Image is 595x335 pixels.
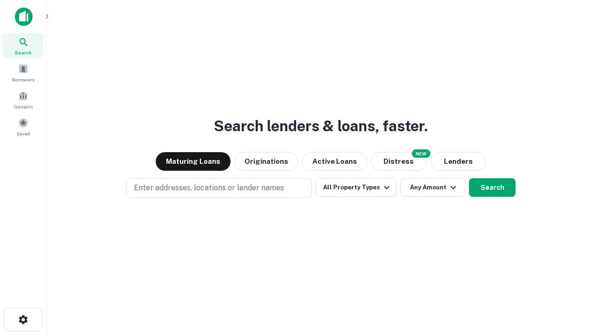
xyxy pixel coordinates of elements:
[126,178,312,198] button: Enter addresses, locations or lender names
[3,33,44,58] a: Search
[412,149,430,158] div: NEW
[15,7,33,26] img: capitalize-icon.png
[12,76,34,83] span: Borrowers
[17,130,30,137] span: Saved
[3,114,44,139] a: Saved
[3,87,44,112] a: Contacts
[469,178,516,197] button: Search
[3,60,44,85] a: Borrowers
[234,152,298,171] button: Originations
[400,178,465,197] button: Any Amount
[14,103,33,110] span: Contacts
[371,152,427,171] button: Search distressed loans with lien and other non-mortgage details.
[156,152,231,171] button: Maturing Loans
[302,152,367,171] button: Active Loans
[15,49,32,56] span: Search
[134,182,284,194] p: Enter addresses, locations or lender names
[549,261,595,305] iframe: Chat Widget
[214,115,428,137] h3: Search lenders & loans, faster.
[430,152,486,171] button: Lenders
[316,178,397,197] button: All Property Types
